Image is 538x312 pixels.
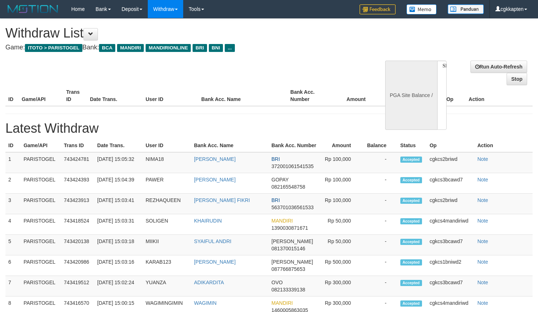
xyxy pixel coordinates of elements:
[362,194,397,214] td: -
[5,139,21,152] th: ID
[443,85,466,106] th: Op
[406,4,437,14] img: Button%20Memo.svg
[5,44,352,51] h4: Game: Bank:
[477,280,488,285] a: Note
[94,152,143,173] td: [DATE] 15:05:32
[507,73,527,85] a: Stop
[400,300,422,307] span: Accepted
[61,235,94,255] td: 743420138
[362,276,397,296] td: -
[320,276,362,296] td: Rp 300,000
[117,44,144,52] span: MANDIRI
[427,194,474,214] td: cgkcs2briwd
[21,214,61,235] td: PARISTOGEL
[209,44,223,52] span: BNI
[271,163,314,169] span: 372001061541535
[362,214,397,235] td: -
[99,44,115,52] span: BCA
[94,194,143,214] td: [DATE] 15:03:41
[94,173,143,194] td: [DATE] 15:04:39
[271,266,305,272] span: 087766875653
[61,152,94,173] td: 743424781
[143,139,191,152] th: User ID
[143,173,191,194] td: PAWER
[427,139,474,152] th: Op
[477,218,488,224] a: Note
[143,152,191,173] td: NIMA18
[397,139,427,152] th: Status
[191,139,268,152] th: Bank Acc. Name
[477,300,488,306] a: Note
[427,152,474,173] td: cgkcs2briwd
[400,280,422,286] span: Accepted
[268,139,320,152] th: Bank Acc. Number
[477,156,488,162] a: Note
[63,85,87,106] th: Trans ID
[194,177,236,183] a: [PERSON_NAME]
[5,173,21,194] td: 2
[94,235,143,255] td: [DATE] 15:03:18
[427,214,474,235] td: cgkcs4mandiriwd
[143,214,191,235] td: SOLIGEN
[362,235,397,255] td: -
[448,4,484,14] img: panduan.png
[21,255,61,276] td: PARISTOGEL
[400,177,422,183] span: Accepted
[143,235,191,255] td: MIIKII
[470,61,527,73] a: Run Auto-Refresh
[271,280,283,285] span: OVO
[320,194,362,214] td: Rp 100,000
[143,85,198,106] th: User ID
[320,255,362,276] td: Rp 500,000
[61,194,94,214] td: 743423913
[271,156,280,162] span: BRI
[194,238,231,244] a: SYAIFUL ANDRI
[194,259,236,265] a: [PERSON_NAME]
[362,255,397,276] td: -
[94,255,143,276] td: [DATE] 15:03:16
[5,4,60,14] img: MOTION_logo.png
[94,276,143,296] td: [DATE] 15:02:24
[400,259,422,265] span: Accepted
[5,121,533,136] h1: Latest Withdraw
[271,300,293,306] span: MANDIRI
[21,152,61,173] td: PARISTOGEL
[194,197,250,203] a: [PERSON_NAME] FIKRI
[477,197,488,203] a: Note
[143,276,191,296] td: YUANZA
[194,280,224,285] a: ADIKARDITA
[400,157,422,163] span: Accepted
[427,276,474,296] td: cgkcs3bcawd7
[400,218,422,224] span: Accepted
[21,276,61,296] td: PARISTOGEL
[288,85,332,106] th: Bank Acc. Number
[320,152,362,173] td: Rp 100,000
[194,218,222,224] a: KHAIRUDIN
[61,173,94,194] td: 743424393
[332,85,376,106] th: Amount
[21,173,61,194] td: PARISTOGEL
[385,61,437,130] div: PGA Site Balance /
[194,300,216,306] a: WAGIMIN
[19,85,63,106] th: Game/API
[271,177,288,183] span: GOPAY
[271,287,305,293] span: 082133339138
[320,235,362,255] td: Rp 50,000
[61,139,94,152] th: Trans ID
[143,255,191,276] td: KARAB123
[477,259,488,265] a: Note
[94,139,143,152] th: Date Trans.
[87,85,143,106] th: Date Trans.
[143,194,191,214] td: REZHAQUEEN
[94,214,143,235] td: [DATE] 15:03:31
[362,173,397,194] td: -
[61,255,94,276] td: 743420986
[5,235,21,255] td: 5
[5,26,352,40] h1: Withdraw List
[271,197,280,203] span: BRI
[146,44,191,52] span: MANDIRIONLINE
[360,4,396,14] img: Feedback.jpg
[271,218,293,224] span: MANDIRI
[271,184,305,190] span: 082165548758
[362,152,397,173] td: -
